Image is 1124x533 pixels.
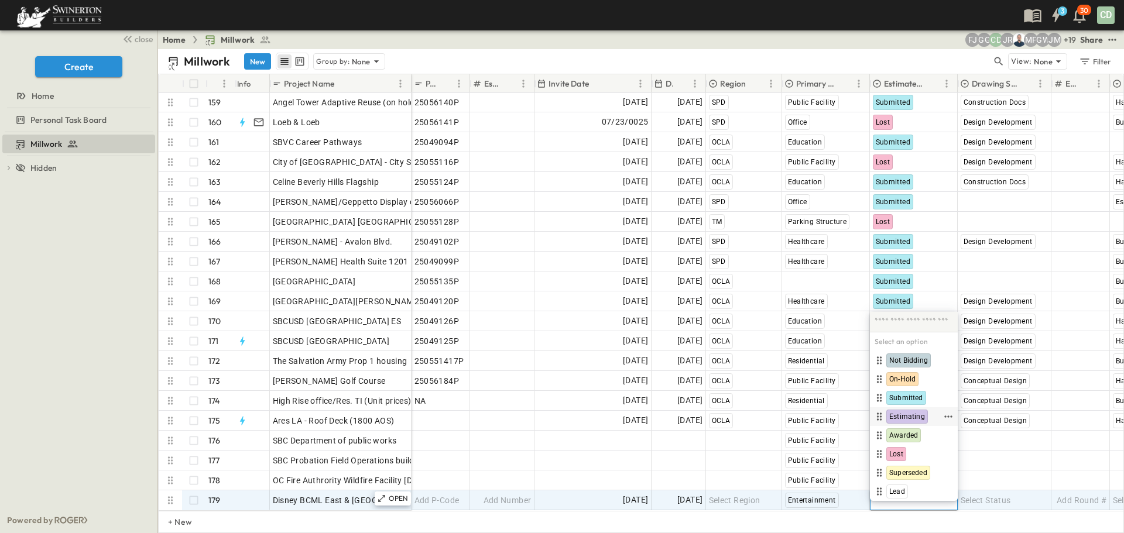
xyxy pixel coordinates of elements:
[788,238,825,246] span: Healthcare
[788,397,825,405] span: Residential
[414,335,460,347] span: 25049125P
[414,236,460,247] span: 25049102P
[1057,494,1106,506] span: Add Round #
[872,391,955,405] div: Submitted
[1011,55,1032,68] p: View:
[2,111,155,129] div: Personal Task Boardtest
[273,315,402,327] span: SBCUSD [GEOGRAPHIC_DATA] ES
[889,374,916,384] span: On-Hold
[414,494,460,506] span: Add P-Code
[1065,78,1077,90] p: Estimate Round
[14,3,104,27] img: 6c363589ada0b36f064d841b69d3a419a338230e66bb0a533688fa5cc3e9e735.png
[273,116,320,128] span: Loeb & Loeb
[208,295,221,307] p: 169
[677,95,702,109] span: [DATE]
[796,78,837,90] p: Primary Market
[677,175,702,188] span: [DATE]
[927,77,940,90] button: Sort
[1079,77,1092,90] button: Sort
[623,195,648,208] span: [DATE]
[872,447,955,461] div: Lost
[1074,53,1115,70] button: Filter
[876,178,911,186] span: Submitted
[414,216,460,228] span: 25055128P
[623,394,648,407] span: [DATE]
[623,414,648,427] span: [DATE]
[712,218,722,226] span: TM
[208,256,221,267] p: 167
[788,98,836,106] span: Public Facility
[872,466,955,480] div: Superseded
[677,115,702,129] span: [DATE]
[675,77,688,90] button: Sort
[940,77,954,91] button: Menu
[163,34,186,46] a: Home
[208,435,221,446] p: 176
[788,317,823,325] span: Education
[876,98,911,106] span: Submitted
[964,337,1033,345] span: Design Development
[712,238,726,246] span: SPD
[788,456,836,465] span: Public Facility
[273,375,386,387] span: [PERSON_NAME] Golf Course
[184,53,230,70] p: Millwork
[964,317,1033,325] span: Design Development
[872,353,955,367] div: Not Bidding
[623,354,648,367] span: [DATE]
[623,155,648,169] span: [DATE]
[677,493,702,507] span: [DATE]
[414,196,460,208] span: 25056066P
[688,77,702,91] button: Menu
[273,435,397,446] span: SBC Department of public works
[292,54,307,68] button: kanban view
[414,395,426,407] span: NA
[273,216,479,228] span: [GEOGRAPHIC_DATA] [GEOGRAPHIC_DATA] Structure
[1047,33,1061,47] div: Jonathan M. Hansen (johansen@swinerton.com)
[623,294,648,308] span: [DATE]
[1078,55,1112,68] div: Filter
[712,277,731,286] span: OCLA
[839,77,852,90] button: Sort
[208,176,221,188] p: 163
[273,136,362,148] span: SBVC Career Pathways
[1097,6,1115,24] div: CD
[602,115,649,129] span: 07/23/0025
[273,176,379,188] span: Celine Beverly Hills Flagship
[208,455,220,466] p: 177
[393,77,407,91] button: Menu
[208,196,221,208] p: 164
[1000,33,1015,47] div: Joshua Russell (joshua.russell@swinerton.com)
[273,355,407,367] span: The Salvation Army Prop 1 housing
[414,375,460,387] span: 25056184P
[788,178,823,186] span: Education
[235,74,270,93] div: Info
[788,118,807,126] span: Office
[276,53,309,70] div: table view
[788,158,836,166] span: Public Facility
[712,377,731,385] span: OCLA
[452,77,466,91] button: Menu
[244,53,271,70] button: New
[876,218,890,226] span: Lost
[414,256,460,267] span: 25049099P
[989,33,1003,47] div: Christopher Detar (christopher.detar@swinerton.com)
[677,394,702,407] span: [DATE]
[208,156,221,168] p: 162
[870,332,958,351] h6: Select an option
[872,372,955,386] div: On-Hold
[414,136,460,148] span: 25049094P
[208,97,221,108] p: 159
[677,294,702,308] span: [DATE]
[788,417,836,425] span: Public Facility
[889,393,923,403] span: Submitted
[712,297,731,305] span: OCLA
[210,77,223,90] button: Sort
[712,397,731,405] span: OCLA
[352,56,371,67] p: None
[712,158,731,166] span: OCLA
[876,277,911,286] span: Submitted
[273,335,390,347] span: SBCUSD [GEOGRAPHIC_DATA]
[712,357,731,365] span: OCLA
[964,158,1033,166] span: Design Development
[1061,6,1064,16] h6: 3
